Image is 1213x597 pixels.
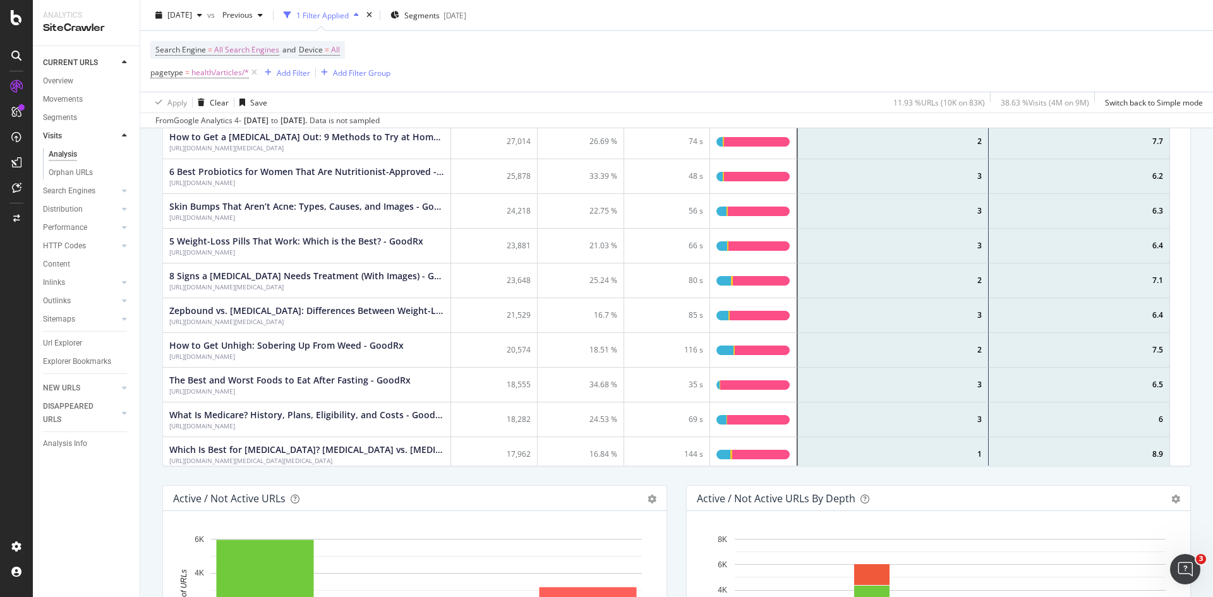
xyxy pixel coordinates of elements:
[281,115,307,126] div: [DATE] .
[169,317,444,326] div: Zepbound vs. Wegovy: Differences Between Weight-Loss Medications - GoodRx
[43,75,131,88] a: Overview
[49,148,131,161] a: Analysis
[169,387,411,395] div: The Best and Worst Foods to Eat After Fasting - GoodRx
[451,263,538,298] div: 23,648
[43,239,86,253] div: HTTP Codes
[43,130,62,143] div: Visits
[43,258,131,271] a: Content
[43,184,118,198] a: Search Engines
[624,402,711,437] div: 69 s
[538,159,624,194] div: 33.39 %
[43,184,95,198] div: Search Engines
[451,159,538,194] div: 25,878
[1105,97,1203,107] div: Switch back to Simple mode
[43,56,98,69] div: CURRENT URLS
[277,67,310,78] div: Add Filter
[624,229,711,263] div: 66 s
[989,298,1170,333] div: 6.4
[244,115,269,126] div: [DATE]
[185,67,190,78] span: =
[43,437,131,450] a: Analysis Info
[169,143,444,152] div: How to Get a Splinter Out: 9 Methods to Try at Home - GoodRx
[538,298,624,333] div: 16.7 %
[193,92,229,112] button: Clear
[43,93,131,106] a: Movements
[538,263,624,298] div: 25.24 %
[43,382,118,395] a: NEW URLS
[989,194,1170,229] div: 6.3
[989,124,1170,159] div: 7.7
[989,368,1170,402] div: 6.5
[167,9,192,20] span: 2025 Aug. 29th
[989,437,1170,472] div: 8.9
[43,313,75,326] div: Sitemaps
[49,148,77,161] div: Analysis
[43,258,70,271] div: Content
[648,495,656,504] div: gear
[43,75,73,88] div: Overview
[43,355,131,368] a: Explorer Bookmarks
[797,194,989,229] div: 3
[214,41,279,59] span: All Search Engines
[718,535,727,544] text: 8K
[538,194,624,229] div: 22.75 %
[797,402,989,437] div: 3
[43,21,130,35] div: SiteCrawler
[797,229,989,263] div: 3
[169,352,404,361] div: How to Get Unhigh: Sobering Up From Weed - GoodRx
[43,313,118,326] a: Sitemaps
[43,203,83,216] div: Distribution
[989,402,1170,437] div: 6
[451,402,538,437] div: 18,282
[1001,97,1089,107] div: 38.63 % Visits ( 4M on 9M )
[299,44,323,55] span: Device
[155,115,380,126] div: From Google Analytics 4 - to Data is not sampled
[451,437,538,472] div: 17,962
[331,41,340,59] span: All
[169,166,444,178] div: 6 Best Probiotics for Women That Are Nutritionist-Approved - GoodRx
[797,263,989,298] div: 2
[538,437,624,472] div: 16.84 %
[163,124,451,466] div: grid
[451,298,538,333] div: 21,529
[169,131,444,143] div: How to Get a Splinter Out: 9 Methods to Try at Home - GoodRx
[1171,495,1180,504] div: gear
[43,276,65,289] div: Inlinks
[989,333,1170,368] div: 7.5
[624,194,711,229] div: 56 s
[43,400,118,426] a: DISAPPEARED URLS
[797,368,989,402] div: 3
[169,200,444,213] div: Skin Bumps That Aren’t Acne: Types, Causes, and Images - GoodRx
[797,437,989,472] div: 1
[43,337,82,350] div: Url Explorer
[43,355,111,368] div: Explorer Bookmarks
[169,178,444,187] div: 6 Best Probiotics for Women That Are Nutritionist-Approved - GoodRx
[210,97,229,107] div: Clear
[893,97,985,107] div: 11.93 % URLs ( 10K on 83K )
[43,437,87,450] div: Analysis Info
[169,374,411,387] div: The Best and Worst Foods to Eat After Fasting - GoodRx
[43,294,71,308] div: Outlinks
[173,492,286,505] div: Active / Not Active URLs
[43,130,118,143] a: Visits
[43,276,118,289] a: Inlinks
[989,229,1170,263] div: 6.4
[451,124,538,159] div: 27,014
[195,535,204,544] text: 6K
[624,124,711,159] div: 74 s
[169,421,444,430] div: What Is Medicare? History, Plans, Eligibility, and Costs - GoodRx
[169,443,444,456] div: Which Is Best for Allergies? Zyrtec vs. Claritin vs. Allegra - GoodRx
[538,368,624,402] div: 34.68 %
[43,93,83,106] div: Movements
[296,9,349,20] div: 1 Filter Applied
[624,159,711,194] div: 48 s
[169,305,444,317] div: Zepbound vs. Wegovy: Differences Between Weight-Loss Medications - GoodRx
[444,9,466,20] div: [DATE]
[208,44,212,55] span: =
[797,124,989,159] div: 2
[150,67,183,78] span: pagetype
[538,333,624,368] div: 18.51 %
[333,67,390,78] div: Add Filter Group
[234,92,267,112] button: Save
[43,221,87,234] div: Performance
